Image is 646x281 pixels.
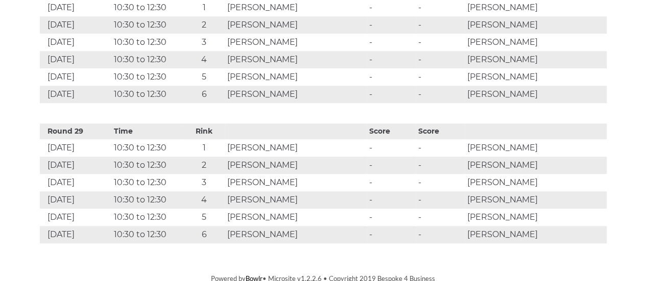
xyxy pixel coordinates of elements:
td: [DATE] [40,139,112,157]
td: 10:30 to 12:30 [111,51,183,68]
td: - [416,34,465,51]
td: 6 [183,86,225,103]
td: 5 [183,209,225,226]
td: 6 [183,226,225,243]
td: [PERSON_NAME] [225,226,367,243]
td: [PERSON_NAME] [225,16,367,34]
td: 3 [183,174,225,191]
td: [DATE] [40,191,112,209]
td: [PERSON_NAME] [465,68,607,86]
td: [DATE] [40,16,112,34]
td: - [367,34,416,51]
td: [DATE] [40,68,112,86]
td: - [416,68,465,86]
td: [DATE] [40,157,112,174]
td: 10:30 to 12:30 [111,209,183,226]
td: 10:30 to 12:30 [111,86,183,103]
td: [DATE] [40,34,112,51]
td: 10:30 to 12:30 [111,34,183,51]
td: 10:30 to 12:30 [111,157,183,174]
td: - [367,51,416,68]
td: 4 [183,191,225,209]
th: Round 29 [40,123,112,139]
td: - [416,51,465,68]
td: - [416,226,465,243]
td: - [416,174,465,191]
td: - [416,157,465,174]
td: - [367,86,416,103]
th: Score [367,123,416,139]
td: [PERSON_NAME] [465,139,607,157]
td: [DATE] [40,209,112,226]
td: - [367,226,416,243]
td: - [416,16,465,34]
td: [PERSON_NAME] [225,51,367,68]
td: 2 [183,157,225,174]
td: [PERSON_NAME] [225,34,367,51]
td: [PERSON_NAME] [465,226,607,243]
td: - [367,209,416,226]
td: [PERSON_NAME] [465,86,607,103]
td: 10:30 to 12:30 [111,174,183,191]
td: [PERSON_NAME] [225,174,367,191]
td: 2 [183,16,225,34]
th: Score [416,123,465,139]
td: [DATE] [40,86,112,103]
td: [PERSON_NAME] [225,86,367,103]
td: 1 [183,139,225,157]
td: 3 [183,34,225,51]
td: - [367,174,416,191]
td: [PERSON_NAME] [465,51,607,68]
td: [PERSON_NAME] [465,16,607,34]
td: - [367,139,416,157]
td: 10:30 to 12:30 [111,139,183,157]
td: [PERSON_NAME] [465,191,607,209]
td: - [367,191,416,209]
td: - [367,157,416,174]
td: [DATE] [40,51,112,68]
td: - [416,139,465,157]
td: [PERSON_NAME] [225,139,367,157]
td: - [367,16,416,34]
td: [DATE] [40,174,112,191]
td: [PERSON_NAME] [465,174,607,191]
td: [PERSON_NAME] [465,209,607,226]
th: Time [111,123,183,139]
td: 5 [183,68,225,86]
td: - [416,209,465,226]
td: [PERSON_NAME] [465,34,607,51]
td: - [367,68,416,86]
td: 10:30 to 12:30 [111,16,183,34]
td: [PERSON_NAME] [225,209,367,226]
td: 10:30 to 12:30 [111,68,183,86]
td: 4 [183,51,225,68]
td: 10:30 to 12:30 [111,191,183,209]
td: [PERSON_NAME] [225,157,367,174]
td: - [416,86,465,103]
td: [PERSON_NAME] [225,68,367,86]
td: 10:30 to 12:30 [111,226,183,243]
td: - [416,191,465,209]
td: [PERSON_NAME] [225,191,367,209]
th: Rink [183,123,225,139]
td: [PERSON_NAME] [465,157,607,174]
td: [DATE] [40,226,112,243]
